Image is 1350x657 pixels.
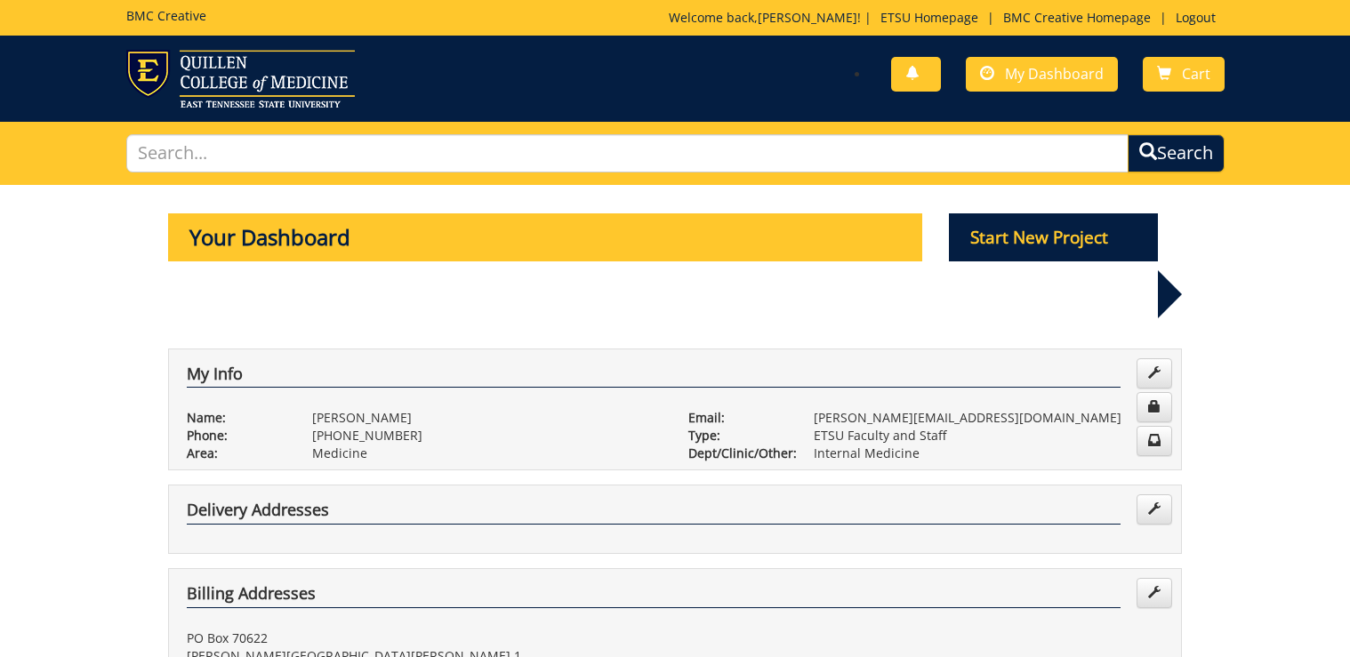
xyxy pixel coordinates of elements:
[187,409,285,427] p: Name:
[814,445,1163,462] p: Internal Medicine
[949,230,1159,247] a: Start New Project
[168,213,922,261] p: Your Dashboard
[872,9,987,26] a: ETSU Homepage
[688,427,787,445] p: Type:
[1128,134,1225,172] button: Search
[187,629,662,647] p: PO Box 70622
[1167,9,1225,26] a: Logout
[1137,392,1172,422] a: Change Password
[187,501,1121,525] h4: Delivery Addresses
[312,445,662,462] p: Medicine
[312,409,662,427] p: [PERSON_NAME]
[1137,578,1172,608] a: Edit Addresses
[814,427,1163,445] p: ETSU Faculty and Staff
[758,9,857,26] a: [PERSON_NAME]
[1182,64,1210,84] span: Cart
[187,427,285,445] p: Phone:
[966,57,1118,92] a: My Dashboard
[994,9,1160,26] a: BMC Creative Homepage
[1137,494,1172,525] a: Edit Addresses
[187,365,1121,389] h4: My Info
[312,427,662,445] p: [PHONE_NUMBER]
[1143,57,1225,92] a: Cart
[688,409,787,427] p: Email:
[1137,426,1172,456] a: Change Communication Preferences
[187,585,1121,608] h4: Billing Addresses
[669,9,1225,27] p: Welcome back, ! | | |
[688,445,787,462] p: Dept/Clinic/Other:
[126,134,1129,172] input: Search...
[1137,358,1172,389] a: Edit Info
[126,50,355,108] img: ETSU logo
[1005,64,1104,84] span: My Dashboard
[814,409,1163,427] p: [PERSON_NAME][EMAIL_ADDRESS][DOMAIN_NAME]
[187,445,285,462] p: Area:
[949,213,1159,261] p: Start New Project
[126,9,206,22] h5: BMC Creative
